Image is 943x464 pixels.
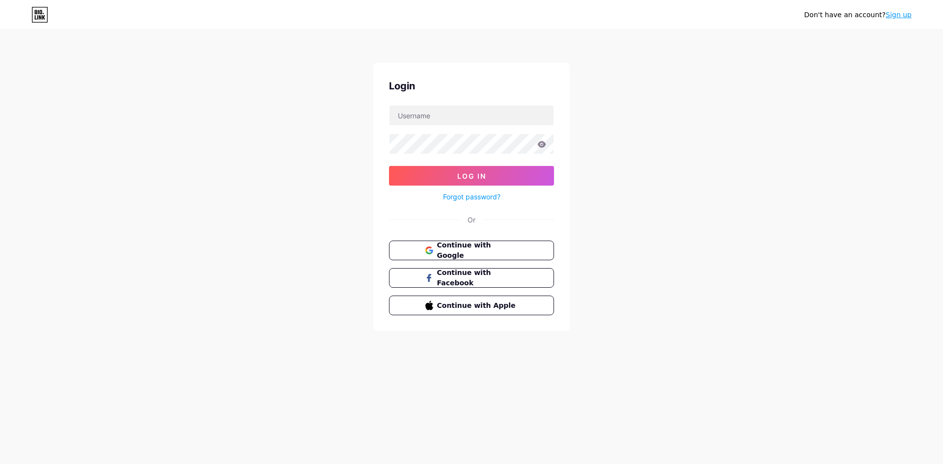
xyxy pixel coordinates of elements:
button: Log In [389,166,554,186]
button: Continue with Facebook [389,268,554,288]
button: Continue with Google [389,241,554,260]
input: Username [389,106,554,125]
div: Don't have an account? [804,10,912,20]
a: Forgot password? [443,191,500,202]
div: Or [468,215,475,225]
span: Continue with Google [437,240,518,261]
span: Continue with Facebook [437,268,518,288]
button: Continue with Apple [389,296,554,315]
a: Sign up [886,11,912,19]
span: Log In [457,172,486,180]
span: Continue with Apple [437,300,518,311]
div: Login [389,79,554,93]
